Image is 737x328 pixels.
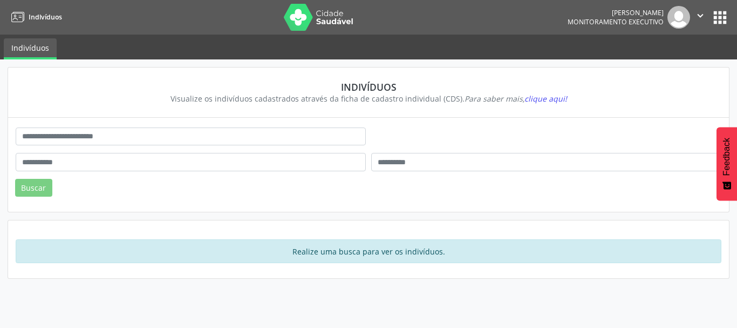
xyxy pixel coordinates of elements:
button: Feedback - Mostrar pesquisa [716,127,737,200]
button: Buscar [15,179,52,197]
i:  [694,10,706,22]
i: Para saber mais, [465,93,567,104]
button:  [690,6,711,29]
span: Feedback [722,138,732,176]
a: Indivíduos [4,38,57,59]
img: img [667,6,690,29]
div: Indivíduos [23,81,714,93]
span: Indivíduos [29,12,62,22]
div: Realize uma busca para ver os indivíduos. [16,239,721,263]
div: Visualize os indivíduos cadastrados através da ficha de cadastro individual (CDS). [23,93,714,104]
button: apps [711,8,729,27]
span: clique aqui! [524,93,567,104]
a: Indivíduos [8,8,62,26]
span: Monitoramento Executivo [568,17,664,26]
div: [PERSON_NAME] [568,8,664,17]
